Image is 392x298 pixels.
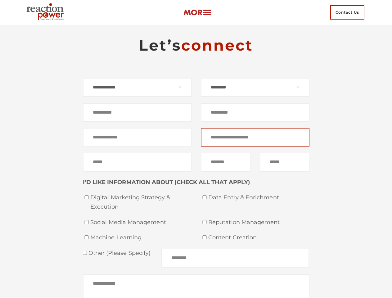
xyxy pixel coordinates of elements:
[208,218,309,227] span: Reputation Management
[83,36,309,55] h2: Let’s
[183,9,211,16] img: more-btn.png
[90,193,191,211] span: Digital Marketing Strategy & Execution
[24,1,69,24] img: Executive Branding | Personal Branding Agency
[90,233,191,242] span: Machine Learning
[87,250,151,256] span: Other (please specify)
[83,179,250,186] strong: I’D LIKE INFORMATION ABOUT (CHECK ALL THAT APPLY)
[330,5,364,20] span: Contact Us
[90,218,191,227] span: Social Media Management
[181,36,253,54] span: connect
[208,193,309,202] span: Data Entry & Enrichment
[208,233,309,242] span: Content Creation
